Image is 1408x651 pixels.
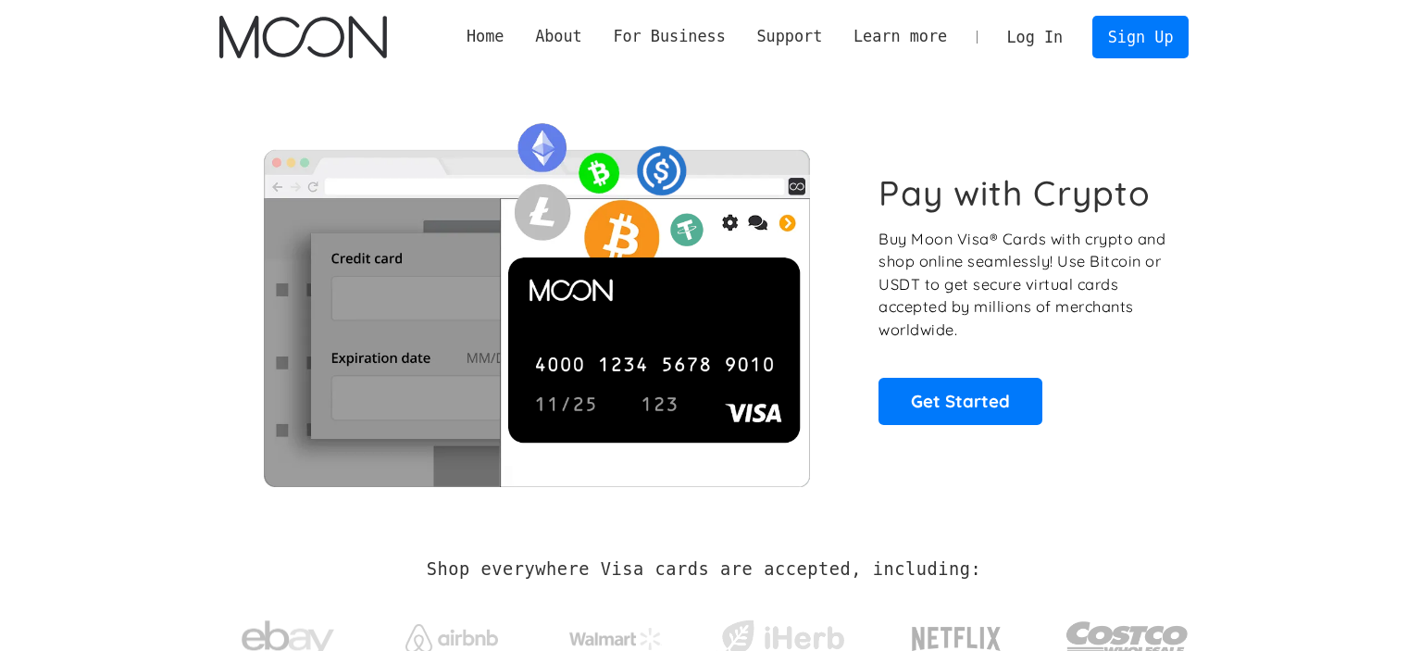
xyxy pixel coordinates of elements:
[598,25,741,48] div: For Business
[427,559,981,580] h2: Shop everywhere Visa cards are accepted, including:
[569,628,662,650] img: Walmart
[519,25,597,48] div: About
[991,17,1078,57] a: Log In
[451,25,519,48] a: Home
[878,378,1042,424] a: Get Started
[854,25,947,48] div: Learn more
[219,16,387,58] img: Moon Logo
[613,25,725,48] div: For Business
[219,110,854,486] img: Moon Cards let you spend your crypto anywhere Visa is accepted.
[219,16,387,58] a: home
[878,228,1168,342] p: Buy Moon Visa® Cards with crypto and shop online seamlessly! Use Bitcoin or USDT to get secure vi...
[535,25,582,48] div: About
[741,25,838,48] div: Support
[838,25,963,48] div: Learn more
[1092,16,1189,57] a: Sign Up
[756,25,822,48] div: Support
[878,172,1151,214] h1: Pay with Crypto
